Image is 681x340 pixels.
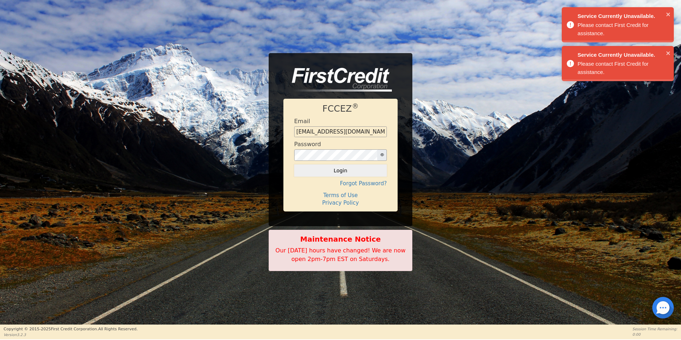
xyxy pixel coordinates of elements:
input: Enter email [294,126,387,137]
h4: Privacy Policy [294,200,387,206]
button: close [666,10,671,18]
button: Login [294,164,387,177]
span: All Rights Reserved. [98,327,138,331]
sup: ® [352,102,359,110]
p: 0:00 [633,332,677,337]
button: close [666,49,671,57]
span: Service Currently Unavailable. [578,12,664,20]
b: Maintenance Notice [273,234,408,244]
p: Version 3.2.3 [4,332,138,337]
h4: Terms of Use [294,192,387,199]
h4: Password [294,141,321,148]
span: Service Currently Unavailable. [578,51,664,59]
span: Please contact First Credit for assistance. [578,22,649,36]
span: Please contact First Credit for assistance. [578,61,649,75]
h4: Forgot Password? [294,180,387,187]
span: Our [DATE] hours have changed! We are now open 2pm-7pm EST on Saturdays. [275,247,406,262]
p: Copyright © 2015- 2025 First Credit Corporation. [4,326,138,332]
p: Session Time Remaining: [633,326,677,332]
input: password [294,149,377,161]
h4: Email [294,118,310,125]
h1: FCCEZ [294,103,387,114]
img: logo-CMu_cnol.png [283,68,392,92]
